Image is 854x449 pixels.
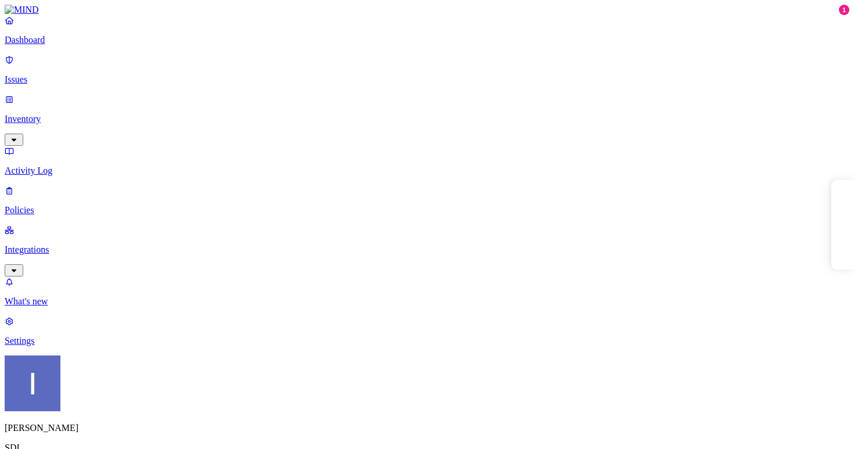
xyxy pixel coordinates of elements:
p: What's new [5,296,849,307]
p: Dashboard [5,35,849,45]
p: Integrations [5,245,849,255]
p: Settings [5,336,849,346]
p: Activity Log [5,166,849,176]
p: Inventory [5,114,849,124]
p: [PERSON_NAME] [5,423,849,433]
img: MIND [5,5,39,15]
p: Issues [5,74,849,85]
div: 1 [839,5,849,15]
img: Itai Schwartz [5,355,60,411]
p: Policies [5,205,849,215]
